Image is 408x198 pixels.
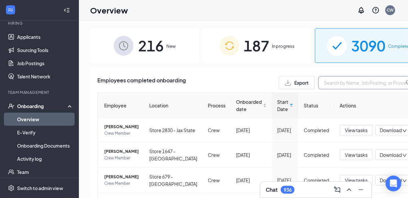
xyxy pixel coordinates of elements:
div: Completed [304,151,329,158]
th: Process [203,93,231,118]
svg: ChevronUp [345,186,353,194]
th: Onboarded date [231,93,272,118]
div: [DATE] [277,177,293,184]
a: Onboarding Documents [17,139,73,152]
span: 3090 [351,34,386,57]
svg: Minimize [357,186,365,194]
div: CW [387,7,394,13]
div: Hiring [8,20,72,26]
button: Export [279,76,315,89]
span: 187 [244,34,270,57]
a: Team [17,165,73,179]
span: [PERSON_NAME] [104,174,139,180]
span: down [402,153,407,158]
span: 216 [138,34,164,57]
div: [DATE] [277,151,293,158]
span: Start Date [277,98,288,113]
svg: Collapse [63,7,70,14]
svg: Settings [8,185,14,191]
span: down [402,128,407,133]
td: Store 2830 - Jax State [144,118,203,142]
span: Employees completed onboarding [97,76,186,89]
span: Export [294,80,309,85]
h1: Overview [90,5,128,16]
span: View tasks [345,177,368,184]
th: Employee [98,93,144,118]
a: Applicants [17,30,73,43]
svg: ComposeMessage [333,186,341,194]
td: Store 1647 - [GEOGRAPHIC_DATA] [144,142,203,168]
td: Crew [203,168,231,193]
button: View tasks [340,175,373,185]
a: E-Verify [17,126,73,139]
button: View tasks [340,150,373,160]
a: Talent Network [17,70,73,83]
span: Onboarded date [236,98,262,113]
span: Download [380,177,402,184]
h3: Chat [266,186,277,193]
td: Crew [203,142,231,168]
span: New [166,43,176,49]
a: Job Postings [17,57,73,70]
div: 936 [284,187,292,193]
span: [PERSON_NAME] [104,148,139,155]
a: Overview [17,113,73,126]
div: Switch to admin view [17,185,63,191]
div: [DATE] [236,151,267,158]
a: Sourcing Tools [17,43,73,57]
svg: QuestionInfo [372,6,380,14]
button: Minimize [356,184,366,195]
button: ComposeMessage [332,184,343,195]
svg: Notifications [357,6,365,14]
svg: UserCheck [8,103,14,109]
th: Status [299,93,334,118]
span: down [402,179,407,183]
span: In progress [272,43,295,49]
div: [DATE] [236,177,267,184]
td: Store 679 - [GEOGRAPHIC_DATA] [144,168,203,193]
div: [DATE] [277,127,293,134]
span: View tasks [345,151,368,158]
div: [DATE] [236,127,267,134]
span: View tasks [345,127,368,134]
button: View tasks [340,125,373,135]
span: Crew Member [104,155,139,161]
span: Crew Member [104,180,139,187]
td: Crew [203,118,231,142]
div: Completed [304,127,329,134]
span: Download [380,127,402,134]
div: Onboarding [17,103,68,109]
th: Location [144,93,203,118]
span: Crew Member [104,130,139,137]
a: Activity log [17,152,73,165]
span: [PERSON_NAME] [104,124,139,130]
svg: WorkstreamLogo [7,7,14,13]
div: Completed [304,177,329,184]
div: Open Intercom Messenger [386,176,401,191]
span: Download [380,152,402,158]
button: ChevronUp [344,184,354,195]
div: Team Management [8,90,72,95]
